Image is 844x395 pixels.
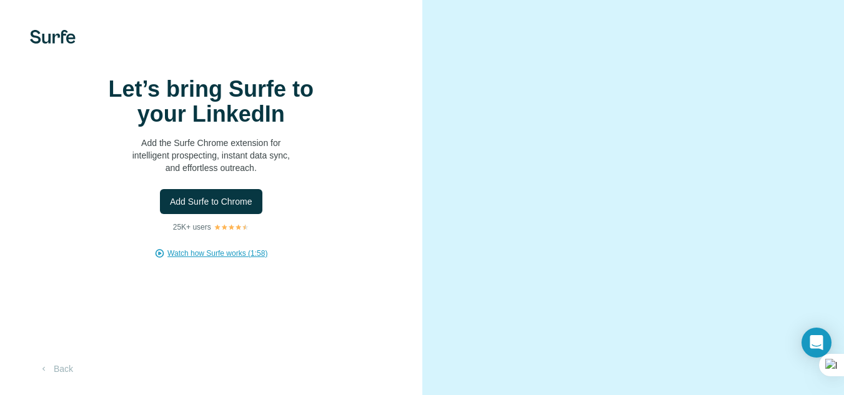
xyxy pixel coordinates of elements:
img: Rating Stars [214,223,249,231]
button: Back [30,358,82,380]
button: Watch how Surfe works (1:58) [167,248,267,259]
span: Add Surfe to Chrome [170,195,252,208]
button: Add Surfe to Chrome [160,189,262,214]
img: Surfe's logo [30,30,76,44]
p: 25K+ users [173,222,211,233]
p: Add the Surfe Chrome extension for intelligent prospecting, instant data sync, and effortless out... [86,137,336,174]
div: Open Intercom Messenger [802,328,832,358]
h1: Let’s bring Surfe to your LinkedIn [86,77,336,127]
